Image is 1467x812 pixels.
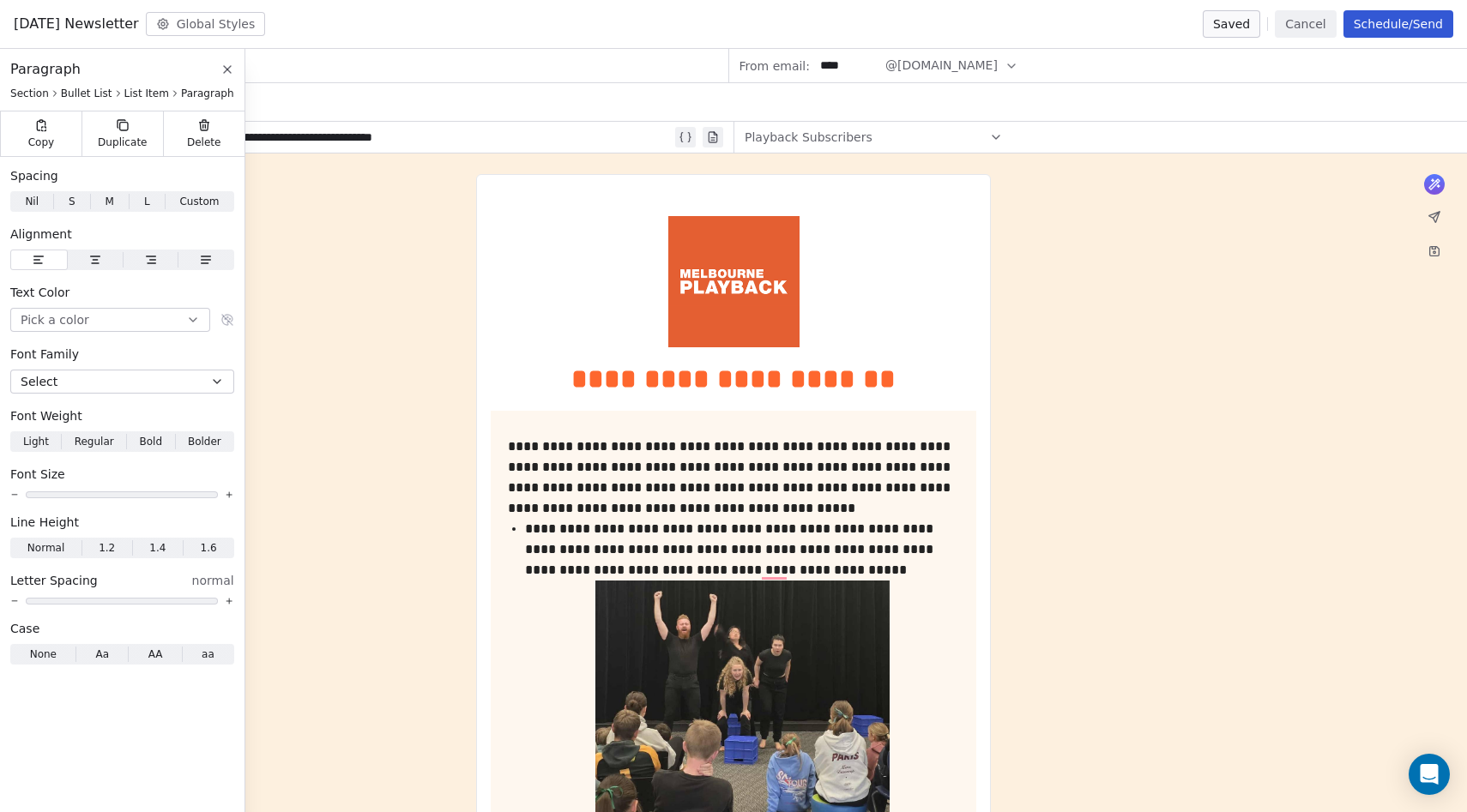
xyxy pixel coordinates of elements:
span: Font Size [10,466,65,483]
span: Regular [75,434,114,449]
span: Font Weight [10,407,82,424]
span: [DATE] Newsletter [14,14,139,34]
span: Select [21,373,57,390]
span: Light [23,434,49,449]
span: Bolder [188,434,221,449]
span: Nil [25,194,39,209]
span: M [106,194,114,209]
span: Duplicate [98,135,147,149]
span: None [30,647,57,662]
span: Paragraph [181,87,234,100]
span: Paragraph [10,59,81,80]
span: Alignment [10,226,72,243]
button: Saved [1203,10,1260,38]
span: Section [10,87,49,100]
span: Letter Spacing [10,572,98,589]
span: Normal [27,540,64,556]
span: Aa [96,647,110,662]
span: normal [192,572,234,589]
span: Delete [187,135,221,149]
span: Copy [28,135,55,149]
span: 1.2 [99,540,115,556]
button: Pick a color [10,308,210,332]
span: List Item [124,87,169,100]
div: Open Intercom Messenger [1409,754,1450,795]
button: Cancel [1275,10,1336,38]
span: Line Height [10,514,79,531]
span: Bullet List [61,87,112,100]
span: Font Family [10,346,79,363]
span: 1.6 [201,540,217,556]
span: AA [148,647,163,662]
span: 1.4 [149,540,166,556]
span: Playback Subscribers [745,129,872,146]
span: L [144,194,150,209]
button: Schedule/Send [1343,10,1453,38]
span: aa [202,647,214,662]
span: Case [10,620,39,637]
span: Bold [140,434,163,449]
button: Global Styles [146,12,266,36]
span: Text Color [10,284,69,301]
span: @[DOMAIN_NAME] [885,57,998,75]
span: From email: [740,57,810,75]
span: S [69,194,75,209]
span: Spacing [10,167,58,184]
span: Custom [179,194,219,209]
